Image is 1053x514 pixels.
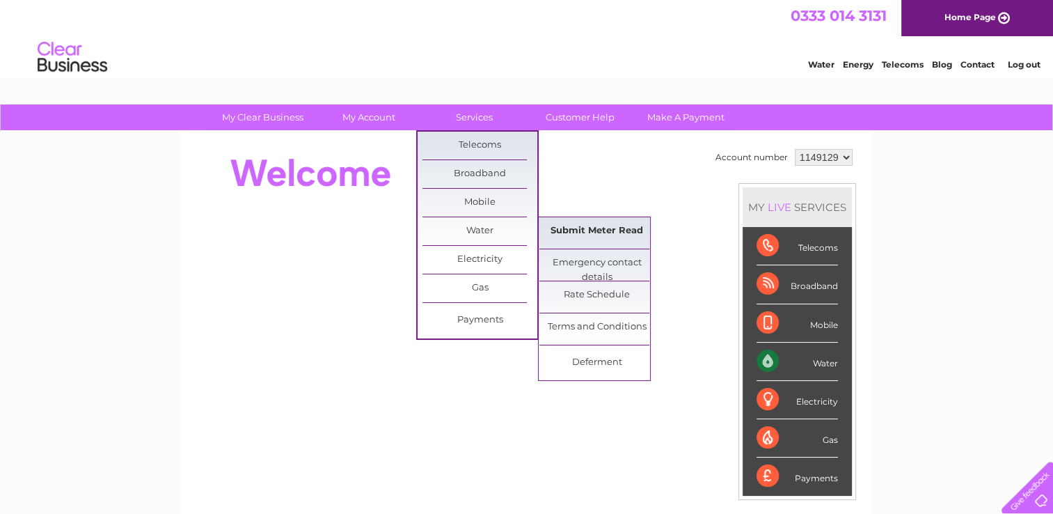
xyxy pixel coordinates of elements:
div: Telecoms [757,227,838,265]
div: Gas [757,419,838,458]
div: LIVE [765,201,794,214]
a: Rate Schedule [539,281,654,309]
a: Submit Meter Read [539,217,654,245]
div: Electricity [757,381,838,419]
a: Log out [1007,59,1040,70]
a: Electricity [422,246,537,274]
a: Water [808,59,834,70]
div: Water [757,343,838,381]
a: Water [422,217,537,245]
a: Telecoms [882,59,924,70]
a: Deferment [539,349,654,377]
a: Services [417,104,532,130]
a: Mobile [422,189,537,217]
a: Energy [843,59,873,70]
a: My Clear Business [205,104,320,130]
a: Gas [422,274,537,302]
div: Payments [757,458,838,495]
img: logo.png [37,36,108,79]
a: Broadband [422,160,537,188]
a: My Account [311,104,426,130]
div: MY SERVICES [743,187,852,227]
a: Emergency contact details [539,249,654,277]
a: 0333 014 3131 [791,7,887,24]
div: Mobile [757,304,838,343]
div: Broadband [757,265,838,304]
td: Account number [712,146,791,169]
a: Telecoms [422,132,537,159]
a: Customer Help [523,104,638,130]
a: Terms and Conditions [539,313,654,341]
a: Contact [960,59,995,70]
a: Make A Payment [628,104,743,130]
div: Clear Business is a trading name of Verastar Limited (registered in [GEOGRAPHIC_DATA] No. 3667643... [198,8,856,68]
a: Payments [422,306,537,334]
a: Blog [932,59,952,70]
